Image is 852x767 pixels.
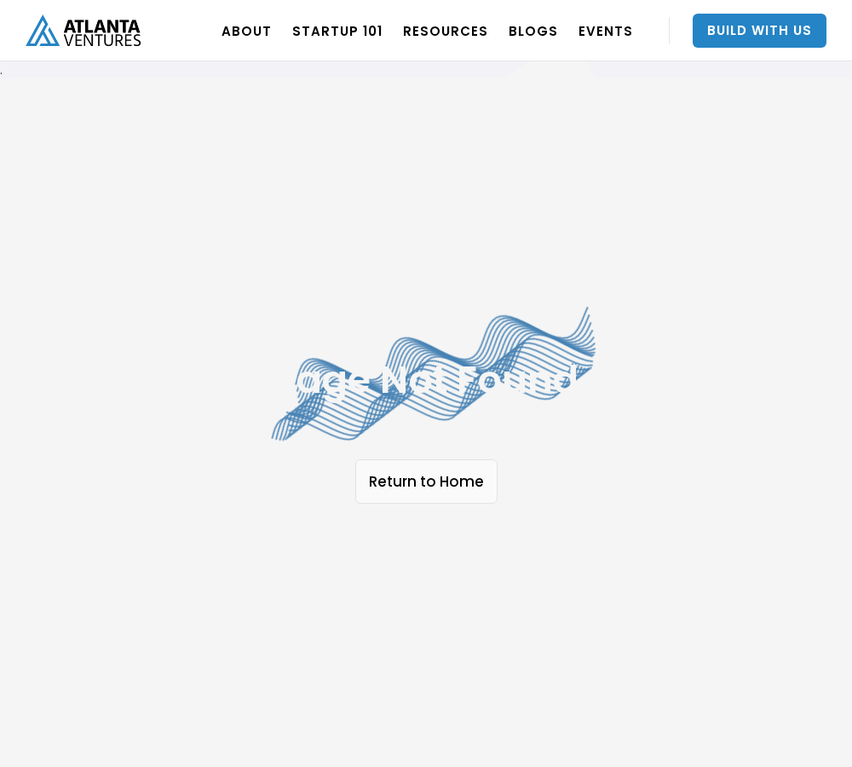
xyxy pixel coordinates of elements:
[693,14,826,48] a: Build With Us
[128,359,724,401] h1: Page Not Found
[579,7,633,55] a: EVENTS
[509,7,558,55] a: BLOGS
[355,459,498,504] a: Return to Home
[403,7,488,55] a: RESOURCES
[292,7,383,55] a: Startup 101
[222,7,272,55] a: ABOUT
